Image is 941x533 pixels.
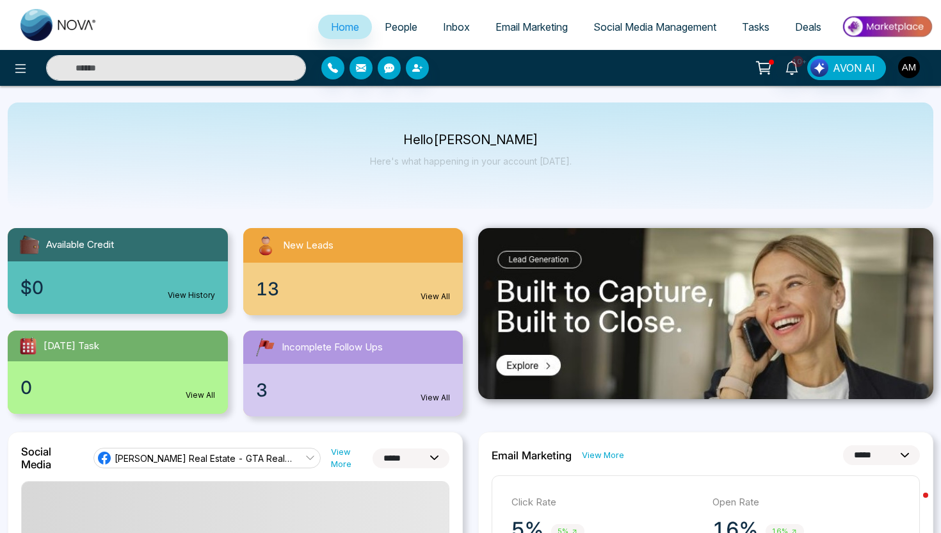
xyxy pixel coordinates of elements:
span: $0 [20,274,44,301]
img: followUps.svg [253,336,277,359]
img: Lead Flow [810,59,828,77]
p: Open Rate [712,495,901,510]
span: Deals [795,20,821,33]
span: 13 [256,275,279,302]
a: Email Marketing [483,15,581,39]
p: Here's what happening in your account [DATE]. [370,156,572,167]
img: newLeads.svg [253,233,278,258]
a: Deals [782,15,834,39]
p: Click Rate [511,495,700,510]
img: Nova CRM Logo [20,9,97,41]
p: Hello [PERSON_NAME] [370,135,572,145]
span: Social Media Management [593,20,716,33]
h2: Email Marketing [492,449,572,462]
a: View All [421,291,450,302]
span: 0 [20,374,32,401]
a: 10+ [776,56,807,78]
span: Home [331,20,359,33]
button: AVON AI [807,56,886,80]
span: People [385,20,417,33]
img: todayTask.svg [18,336,38,356]
a: People [372,15,430,39]
img: availableCredit.svg [18,233,41,256]
a: View All [421,392,450,404]
img: . [478,228,933,399]
img: Market-place.gif [840,12,933,41]
a: View History [168,290,215,301]
a: Inbox [430,15,483,39]
iframe: Intercom live chat [897,489,928,520]
a: Home [318,15,372,39]
a: New Leads13View All [236,228,471,315]
span: Email Marketing [495,20,568,33]
span: 10+ [792,56,803,67]
span: Tasks [742,20,769,33]
span: [PERSON_NAME] Real Estate - GTA Realtor [115,452,293,464]
span: 3 [256,377,268,404]
span: AVON AI [833,60,875,76]
a: View All [186,389,215,401]
a: View More [331,446,373,470]
a: Tasks [729,15,782,39]
img: User Avatar [898,56,920,78]
span: New Leads [283,238,334,253]
h2: Social Media [21,445,83,471]
span: Incomplete Follow Ups [282,340,383,355]
a: Incomplete Follow Ups3View All [236,331,471,416]
span: [DATE] Task [44,339,99,354]
a: View More [582,449,624,461]
a: Social Media Management [581,15,729,39]
span: Inbox [443,20,470,33]
span: Available Credit [46,238,114,252]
